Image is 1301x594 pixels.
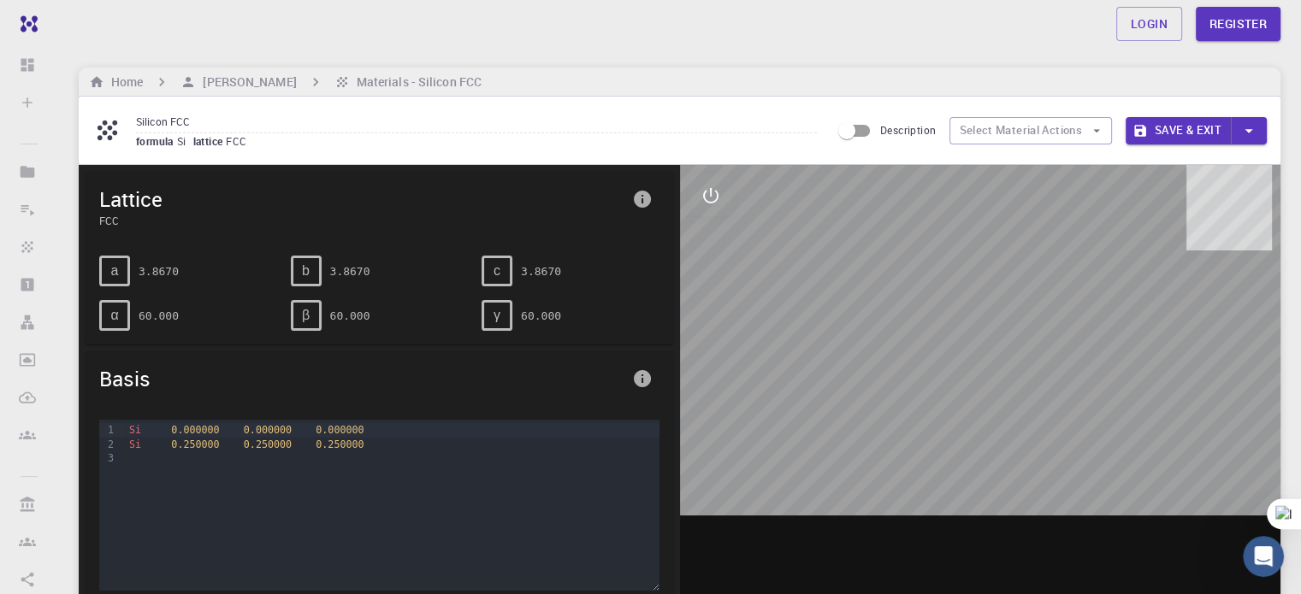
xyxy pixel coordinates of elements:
[494,263,500,279] span: c
[625,182,659,216] button: info
[302,263,310,279] span: b
[330,256,370,286] pre: 3.8670
[193,134,227,148] span: lattice
[14,15,38,32] img: logo
[136,134,177,148] span: formula
[316,438,364,450] span: 0.250000
[330,301,370,331] pre: 60.000
[494,308,500,323] span: γ
[625,362,659,396] button: info
[244,424,292,436] span: 0.000000
[99,451,116,465] div: 3
[1126,117,1231,144] button: Save & Exit
[110,308,118,323] span: α
[177,134,193,148] span: Si
[99,365,625,392] span: Basis
[880,123,936,137] span: Description
[196,73,296,91] h6: [PERSON_NAME]
[104,73,143,91] h6: Home
[129,438,141,450] span: Si
[99,185,625,213] span: Lattice
[316,424,364,436] span: 0.000000
[99,423,116,437] div: 1
[1116,7,1182,41] a: Login
[139,256,179,286] pre: 3.8670
[1196,7,1280,41] a: Register
[244,438,292,450] span: 0.250000
[302,308,310,323] span: β
[139,301,179,331] pre: 60.000
[99,213,625,228] span: FCC
[521,301,561,331] pre: 60.000
[171,438,219,450] span: 0.250000
[99,438,116,451] div: 2
[171,424,219,436] span: 0.000000
[226,134,253,148] span: FCC
[521,256,561,286] pre: 3.8670
[949,117,1112,144] button: Select Material Actions
[86,73,485,91] nav: breadcrumb
[129,424,141,436] span: Si
[1243,536,1284,577] iframe: Intercom live chat
[350,73,482,91] h6: Materials - Silicon FCC
[111,263,119,279] span: a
